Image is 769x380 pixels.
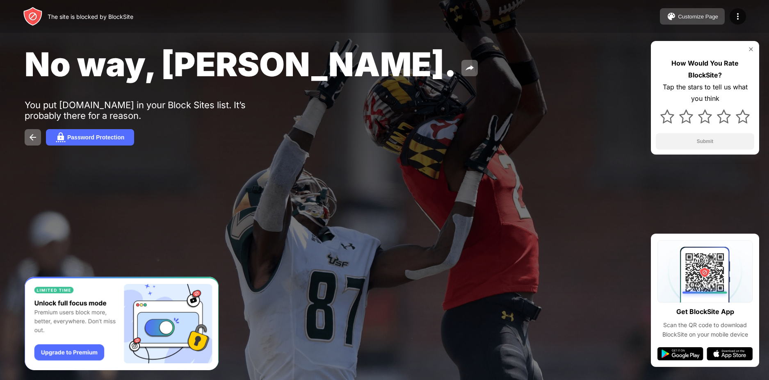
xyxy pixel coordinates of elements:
[23,7,43,26] img: header-logo.svg
[56,132,66,142] img: password.svg
[656,81,754,105] div: Tap the stars to tell us what you think
[465,63,475,73] img: share.svg
[656,57,754,81] div: How Would You Rate BlockSite?
[717,109,731,123] img: star.svg
[748,46,754,52] img: rate-us-close.svg
[707,347,753,360] img: app-store.svg
[676,306,734,318] div: Get BlockSite App
[657,240,753,303] img: qrcode.svg
[67,134,124,141] div: Password Protection
[666,11,676,21] img: pallet.svg
[28,132,38,142] img: back.svg
[660,109,674,123] img: star.svg
[25,100,278,121] div: You put [DOMAIN_NAME] in your Block Sites list. It’s probably there for a reason.
[736,109,750,123] img: star.svg
[46,129,134,146] button: Password Protection
[698,109,712,123] img: star.svg
[656,133,754,150] button: Submit
[678,14,718,20] div: Customize Page
[48,13,133,20] div: The site is blocked by BlockSite
[657,321,753,339] div: Scan the QR code to download BlockSite on your mobile device
[733,11,743,21] img: menu-icon.svg
[25,277,219,371] iframe: Banner
[25,44,456,84] span: No way, [PERSON_NAME].
[679,109,693,123] img: star.svg
[657,347,703,360] img: google-play.svg
[660,8,725,25] button: Customize Page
